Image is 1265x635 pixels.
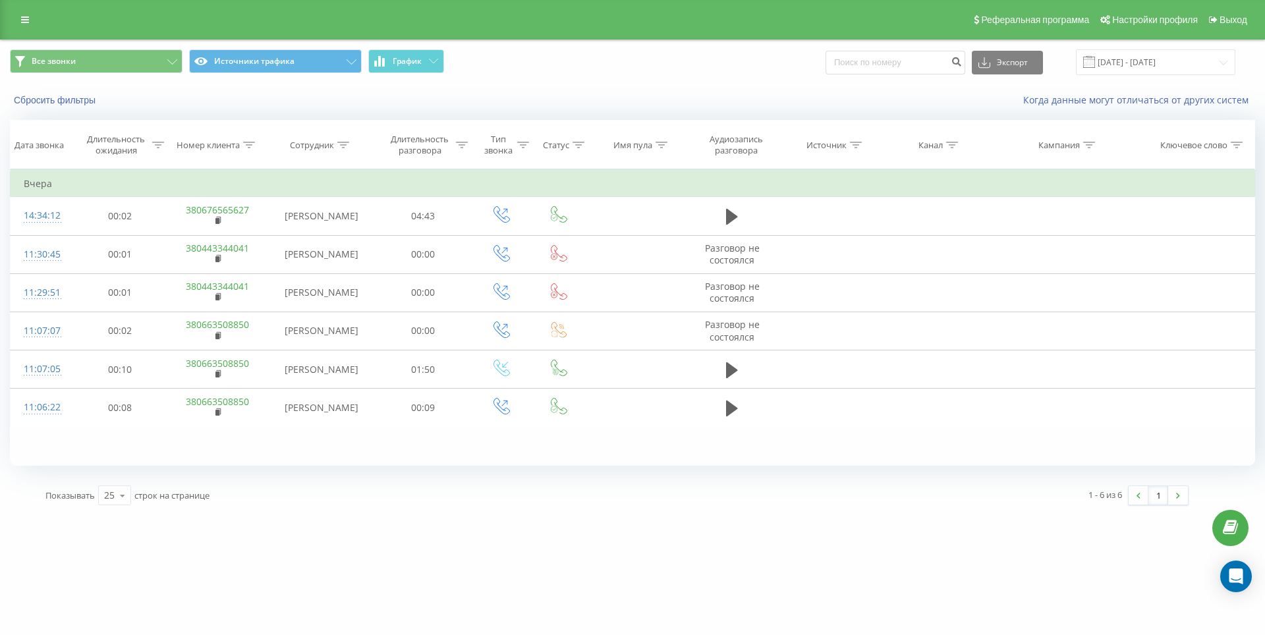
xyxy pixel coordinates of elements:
[1112,14,1198,25] span: Настройки профиля
[806,140,847,151] div: Источник
[698,134,775,156] div: Аудиозапись разговора
[72,312,168,350] td: 00:02
[387,134,453,156] div: Длительность разговора
[1023,94,1255,106] a: Когда данные могут отличаться от других систем
[72,197,168,235] td: 00:02
[705,280,760,304] span: Разговор не состоялся
[375,389,471,427] td: 00:09
[45,489,95,501] span: Показывать
[189,49,362,73] button: Источники трафика
[72,350,168,389] td: 00:10
[267,273,375,312] td: [PERSON_NAME]
[375,312,471,350] td: 00:00
[981,14,1089,25] span: Реферальная программа
[72,389,168,427] td: 00:08
[1038,140,1080,151] div: Кампания
[972,51,1043,74] button: Экспорт
[375,197,471,235] td: 04:43
[186,318,249,331] a: 380663508850
[186,280,249,292] a: 380443344041
[705,318,760,343] span: Разговор не состоялся
[483,134,514,156] div: Тип звонка
[393,57,422,66] span: График
[24,395,59,420] div: 11:06:22
[918,140,943,151] div: Канал
[1160,140,1227,151] div: Ключевое слово
[368,49,444,73] button: График
[186,357,249,370] a: 380663508850
[177,140,240,151] div: Номер клиента
[72,235,168,273] td: 00:01
[24,280,59,306] div: 11:29:51
[104,489,115,502] div: 25
[375,350,471,389] td: 01:50
[375,235,471,273] td: 00:00
[1148,486,1168,505] a: 1
[24,203,59,229] div: 14:34:12
[134,489,210,501] span: строк на странице
[10,94,102,106] button: Сбросить фильтры
[1220,14,1247,25] span: Выход
[267,197,375,235] td: [PERSON_NAME]
[186,204,249,216] a: 380676565627
[24,356,59,382] div: 11:07:05
[705,242,760,266] span: Разговор не состоялся
[10,49,183,73] button: Все звонки
[543,140,569,151] div: Статус
[72,273,168,312] td: 00:01
[24,318,59,344] div: 11:07:07
[11,171,1255,197] td: Вчера
[84,134,150,156] div: Длительность ожидания
[32,56,76,67] span: Все звонки
[375,273,471,312] td: 00:00
[186,395,249,408] a: 380663508850
[267,235,375,273] td: [PERSON_NAME]
[1220,561,1252,592] div: Open Intercom Messenger
[267,389,375,427] td: [PERSON_NAME]
[290,140,334,151] div: Сотрудник
[826,51,965,74] input: Поиск по номеру
[267,312,375,350] td: [PERSON_NAME]
[186,242,249,254] a: 380443344041
[24,242,59,267] div: 11:30:45
[267,350,375,389] td: [PERSON_NAME]
[14,140,64,151] div: Дата звонка
[1088,488,1122,501] div: 1 - 6 из 6
[613,140,652,151] div: Имя пула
